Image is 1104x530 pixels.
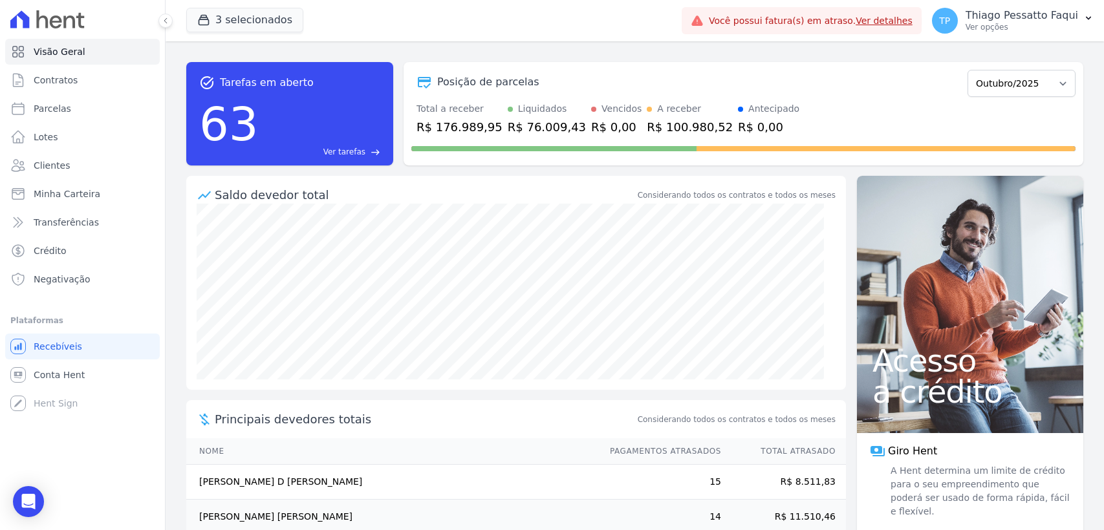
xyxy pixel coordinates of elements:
[264,146,380,158] a: Ver tarefas east
[966,22,1078,32] p: Ver opções
[215,410,635,428] span: Principais devedores totais
[5,334,160,359] a: Recebíveis
[922,3,1104,39] button: TP Thiago Pessatto Faqui Ver opções
[34,74,78,87] span: Contratos
[5,209,160,235] a: Transferências
[34,102,71,115] span: Parcelas
[5,153,160,178] a: Clientes
[186,465,598,500] td: [PERSON_NAME] D [PERSON_NAME]
[5,181,160,207] a: Minha Carteira
[638,414,836,425] span: Considerando todos os contratos e todos os meses
[186,8,303,32] button: 3 selecionados
[939,16,950,25] span: TP
[888,464,1070,518] span: A Hent determina um limite de crédito para o seu empreendimento que poderá ser usado de forma ráp...
[738,118,799,136] div: R$ 0,00
[323,146,365,158] span: Ver tarefas
[5,362,160,388] a: Conta Hent
[5,266,160,292] a: Negativação
[601,102,642,116] div: Vencidos
[34,340,82,353] span: Recebíveis
[13,486,44,517] div: Open Intercom Messenger
[10,313,155,328] div: Plataformas
[199,75,215,90] span: task_alt
[34,187,100,200] span: Minha Carteira
[5,96,160,122] a: Parcelas
[5,238,160,264] a: Crédito
[417,118,503,136] div: R$ 176.989,95
[722,438,846,465] th: Total Atrasado
[437,74,539,90] div: Posição de parcelas
[34,131,58,143] span: Lotes
[34,159,70,172] span: Clientes
[966,9,1078,22] p: Thiago Pessatto Faqui
[508,118,586,136] div: R$ 76.009,43
[5,39,160,65] a: Visão Geral
[856,16,913,26] a: Ver detalhes
[888,443,937,459] span: Giro Hent
[709,14,913,28] span: Você possui fatura(s) em atraso.
[34,45,85,58] span: Visão Geral
[591,118,642,136] div: R$ 0,00
[215,186,635,204] div: Saldo devedor total
[34,273,91,286] span: Negativação
[657,102,701,116] div: A receber
[722,465,846,500] td: R$ 8.511,83
[518,102,567,116] div: Liquidados
[872,376,1068,407] span: a crédito
[598,465,722,500] td: 15
[34,216,99,229] span: Transferências
[598,438,722,465] th: Pagamentos Atrasados
[647,118,733,136] div: R$ 100.980,52
[417,102,503,116] div: Total a receber
[5,124,160,150] a: Lotes
[371,147,380,157] span: east
[5,67,160,93] a: Contratos
[199,90,259,158] div: 63
[34,244,67,257] span: Crédito
[220,75,314,90] span: Tarefas em aberto
[748,102,799,116] div: Antecipado
[186,438,598,465] th: Nome
[34,368,85,381] span: Conta Hent
[872,345,1068,376] span: Acesso
[638,189,836,201] div: Considerando todos os contratos e todos os meses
